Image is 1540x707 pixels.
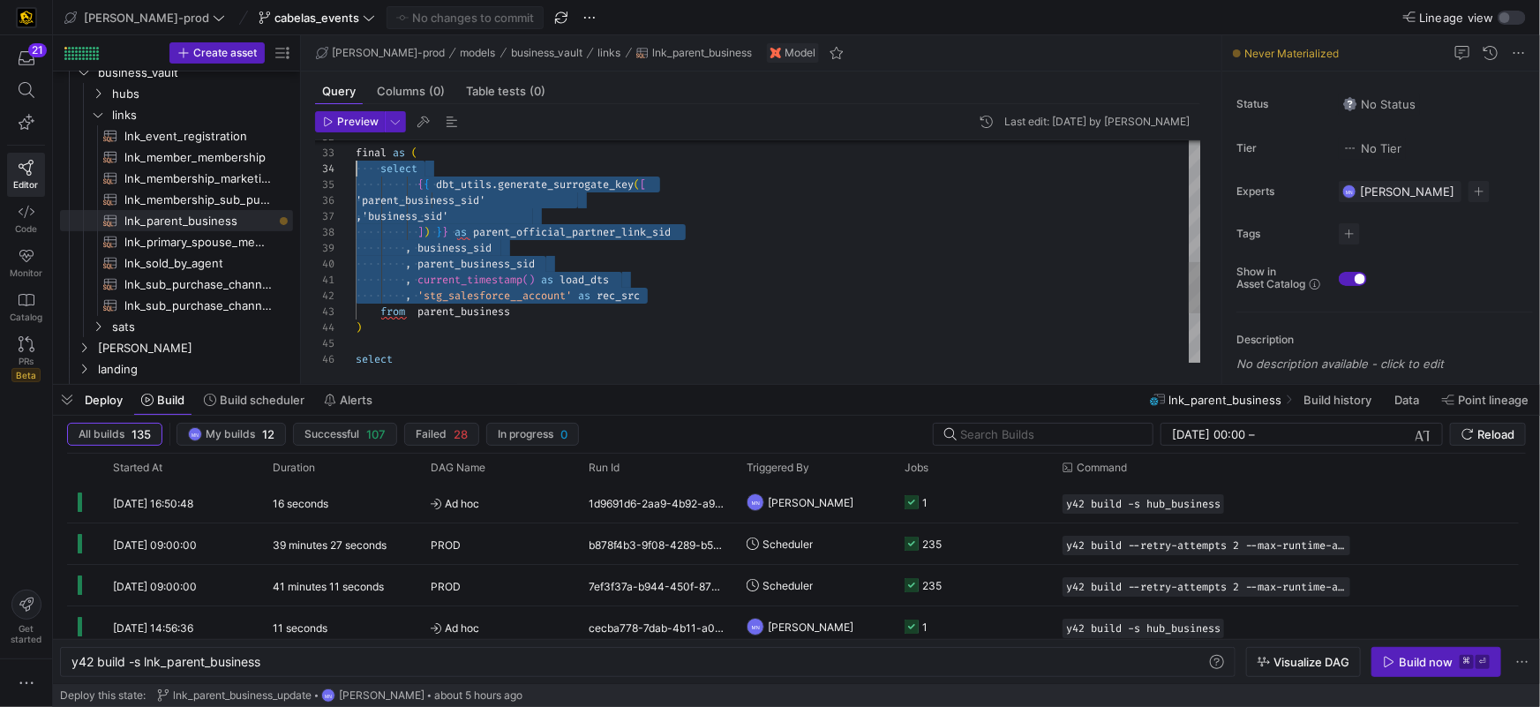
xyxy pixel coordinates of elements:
[1394,393,1419,407] span: Data
[332,47,445,59] span: [PERSON_NAME]-prod
[10,267,42,278] span: Monitor
[1236,185,1325,198] span: Experts
[60,125,293,147] a: lnk_event_registration​​​​​​​​​​
[124,169,273,189] span: lnk_membership_marketing​​​​​​​​​​
[922,523,942,565] div: 235
[133,385,192,415] button: Build
[113,580,197,593] span: [DATE] 09:00:00
[193,47,257,59] span: Create asset
[1236,357,1533,371] p: No description available - click to edit
[60,189,293,210] div: Press SPACE to select this row.
[315,145,334,161] div: 33
[315,256,334,272] div: 40
[177,423,286,446] button: MNMy builds12
[594,42,626,64] button: links
[473,225,671,239] span: parent_official_partner_link_sid
[112,105,290,125] span: links
[1477,427,1514,441] span: Reload
[492,177,498,192] span: .
[60,210,293,231] div: Press SPACE to select this row.
[124,126,273,147] span: lnk_event_registration​​​​​​​​​​
[7,42,45,74] button: 21
[11,623,41,644] span: Get started
[60,274,293,295] div: Press SPACE to select this row.
[124,232,273,252] span: lnk_primary_spouse_member_grouping​​​​​​​​​​
[1066,622,1221,635] span: y42 build -s hub_business
[79,428,124,440] span: All builds
[113,497,193,510] span: [DATE] 16:50:48
[7,583,45,651] button: Getstarted
[356,209,448,223] span: ,'business_sid'
[7,285,45,329] a: Catalog
[429,86,445,97] span: (0)
[1360,184,1454,199] span: [PERSON_NAME]
[60,231,293,252] a: lnk_primary_spouse_member_grouping​​​​​​​​​​
[321,688,335,703] div: MN
[304,428,359,440] span: Successful
[529,273,535,287] span: )
[1066,581,1347,593] span: y42 build --retry-attempts 2 --max-runtime-all 1h
[60,274,293,295] a: lnk_sub_purchase_channel_monthly_forecast​​​​​​​​​​
[404,423,479,446] button: Failed28
[366,427,386,441] span: 107
[380,305,405,319] span: from
[405,273,411,287] span: ,
[19,356,34,366] span: PRs
[434,689,522,702] span: about 5 hours ago
[15,223,37,234] span: Code
[60,168,293,189] div: Press SPACE to select this row.
[1246,647,1361,677] button: Visualize DAG
[340,393,372,407] span: Alerts
[578,565,736,605] div: 7ef3f37a-b944-450f-8785-f130e10f67f8
[1236,334,1533,346] p: Description
[254,6,379,29] button: cabelas_events
[652,47,752,59] span: lnk_parent_business
[424,225,430,239] span: )
[316,385,380,415] button: Alerts
[578,289,590,303] span: as
[60,295,293,316] div: Press SPACE to select this row.
[454,225,467,239] span: as
[273,580,384,593] y42-duration: 41 minutes 11 seconds
[507,42,587,64] button: business_vault
[337,116,379,128] span: Preview
[417,241,492,255] span: business_sid
[356,193,485,207] span: 'parent_business_sid'
[1343,97,1416,111] span: No Status
[315,320,334,335] div: 44
[560,273,609,287] span: load_dts
[1172,427,1245,441] input: Start datetime
[60,62,293,83] div: Press SPACE to select this row.
[417,177,424,192] span: {
[511,47,582,59] span: business_vault
[60,316,293,337] div: Press SPACE to select this row.
[1342,184,1356,199] div: MN
[768,482,853,523] span: [PERSON_NAME]
[770,48,781,58] img: undefined
[768,606,853,648] span: [PERSON_NAME]
[71,654,260,669] span: y42 build -s lnk_parent_business
[762,523,813,565] span: Scheduler
[60,6,229,29] button: [PERSON_NAME]-prod
[173,689,312,702] span: lnk_parent_business_update
[60,189,293,210] a: lnk_membership_sub_purchase_channel​​​​​​​​​​
[431,566,461,607] span: PROD
[1236,142,1325,154] span: Tier
[416,428,447,440] span: Failed
[405,241,411,255] span: ,
[315,224,334,240] div: 38
[18,9,35,26] img: https://storage.googleapis.com/y42-prod-data-exchange/images/uAsz27BndGEK0hZWDFeOjoxA7jCwgK9jE472...
[747,493,764,511] div: MN
[315,288,334,304] div: 42
[1236,266,1305,290] span: Show in Asset Catalog
[597,289,640,303] span: rec_src
[273,462,315,474] span: Duration
[188,427,202,441] div: MN
[60,147,293,168] a: lnk_member_membership​​​​​​​​​​
[7,153,45,197] a: Editor
[131,427,151,441] span: 135
[1343,97,1357,111] img: No status
[153,684,527,707] button: lnk_parent_business_updateMN[PERSON_NAME]about 5 hours ago
[1296,385,1383,415] button: Build history
[1339,93,1420,116] button: No statusNo Status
